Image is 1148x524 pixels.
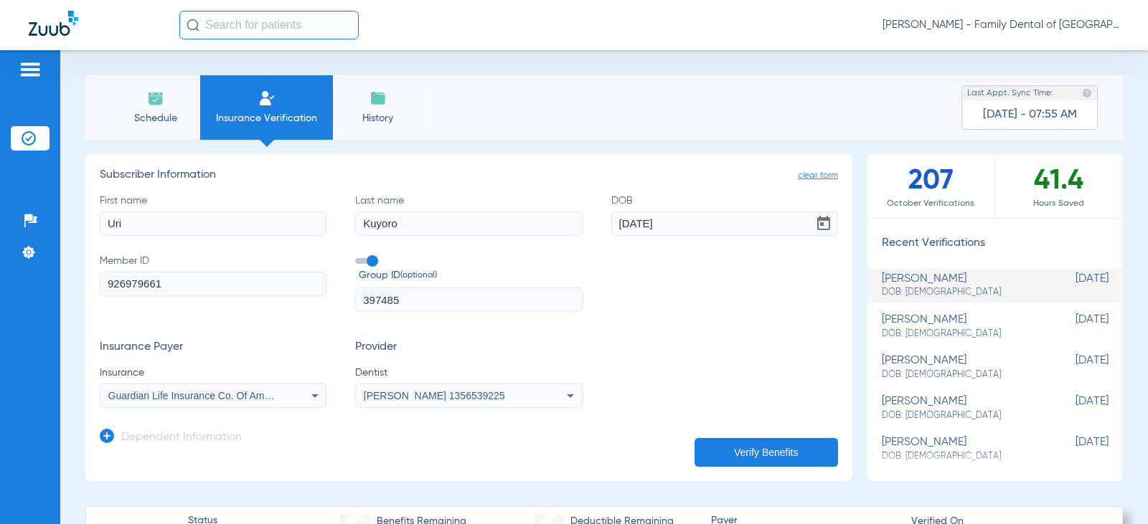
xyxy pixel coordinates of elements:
img: last sync help info [1082,88,1092,98]
input: Last name [355,211,582,236]
div: 207 [867,154,995,218]
div: [PERSON_NAME] [882,395,1037,421]
span: [DATE] [1037,395,1109,421]
label: First name [100,194,326,236]
input: DOBOpen calendar [611,211,838,236]
div: [PERSON_NAME] [882,272,1037,299]
span: [PERSON_NAME] - Family Dental of [GEOGRAPHIC_DATA] [883,18,1119,32]
span: [DATE] [1037,436,1109,462]
img: Zuub Logo [29,11,78,36]
img: Manual Insurance Verification [258,90,276,107]
label: Member ID [100,254,326,313]
span: Guardian Life Insurance Co. Of America [108,390,286,401]
h3: Provider [355,340,582,355]
h3: Subscriber Information [100,168,838,183]
span: [DATE] [1037,354,1109,381]
span: DOB: [DEMOGRAPHIC_DATA] [882,328,1037,340]
button: Open calendar [809,209,838,238]
small: (optional) [400,268,437,283]
span: Dentist [355,366,582,380]
span: Hours Saved [995,196,1123,211]
span: [DATE] [1037,313,1109,340]
span: DOB: [DEMOGRAPHIC_DATA] [882,450,1037,463]
input: Search for patients [179,11,359,39]
span: History [344,111,412,125]
h3: Recent Verifications [867,237,1123,251]
span: [DATE] - 07:55 AM [983,108,1077,122]
span: clear form [798,168,838,183]
span: Insurance [100,366,326,380]
div: [PERSON_NAME] [882,313,1037,340]
h3: Insurance Payer [100,340,326,355]
span: [PERSON_NAME] 1356539225 [364,390,505,401]
div: [PERSON_NAME] [882,354,1037,381]
input: Member ID [100,272,326,296]
span: DOB: [DEMOGRAPHIC_DATA] [882,409,1037,422]
span: [DATE] [1037,272,1109,299]
span: Insurance Verification [211,111,322,125]
label: Last name [355,194,582,236]
span: Schedule [121,111,189,125]
span: October Verifications [867,196,994,211]
span: Group ID [359,268,582,283]
img: Search Icon [187,19,199,32]
button: Verify Benefits [695,438,838,467]
span: DOB: [DEMOGRAPHIC_DATA] [882,286,1037,299]
label: DOB [611,194,838,236]
span: DOB: [DEMOGRAPHIC_DATA] [882,368,1037,381]
h3: Dependent Information [121,431,242,445]
img: Schedule [147,90,164,107]
div: 41.4 [995,154,1123,218]
img: History [370,90,387,107]
input: First name [100,211,326,236]
span: Last Appt. Sync Time: [967,86,1053,100]
img: hamburger-icon [19,61,42,78]
div: [PERSON_NAME] [882,436,1037,462]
